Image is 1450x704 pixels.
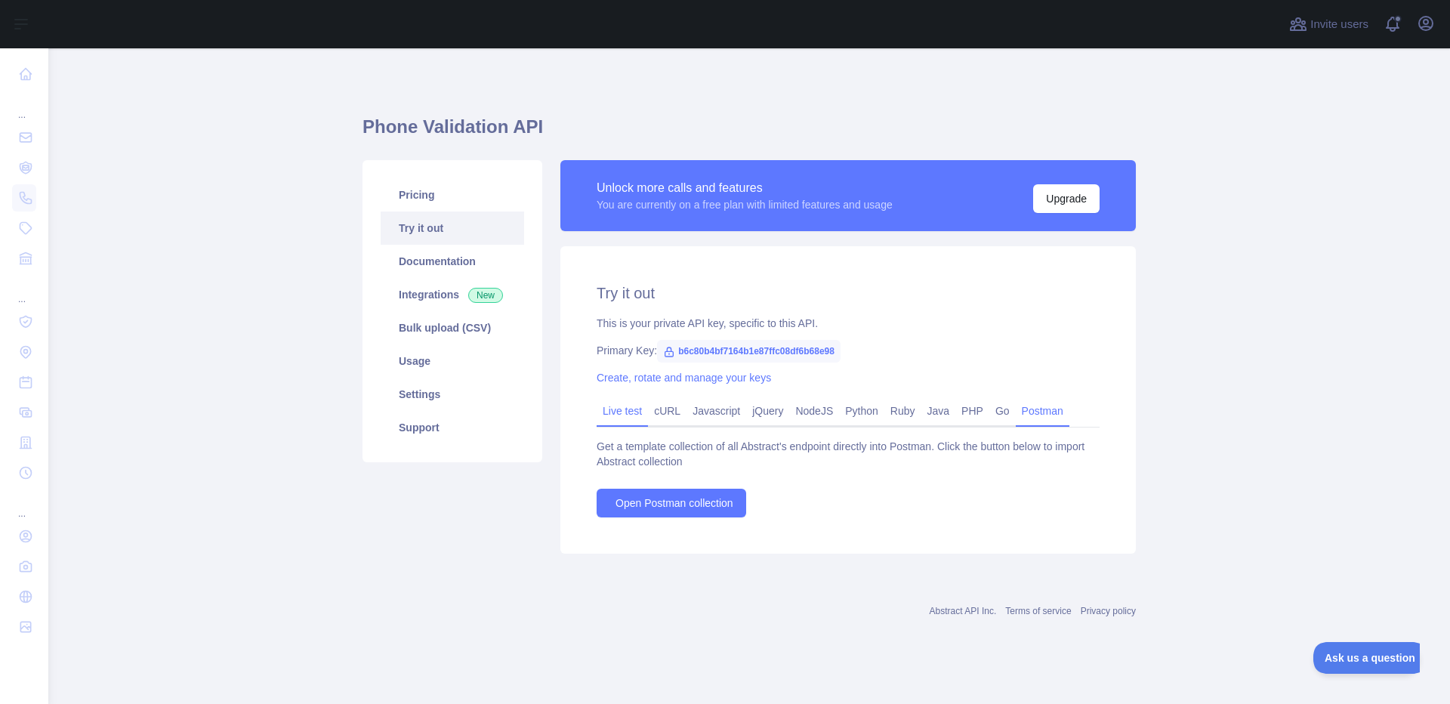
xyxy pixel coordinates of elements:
[657,340,841,363] span: b6c80b4bf7164b1e87ffc08df6b68e98
[381,378,524,411] a: Settings
[597,197,893,212] div: You are currently on a free plan with limited features and usage
[597,439,1100,469] div: Get a template collection of all Abstract's endpoint directly into Postman. Click the button belo...
[955,399,989,423] a: PHP
[597,399,648,423] a: Live test
[746,399,789,423] a: jQuery
[597,372,771,384] a: Create, rotate and manage your keys
[381,212,524,245] a: Try it out
[12,275,36,305] div: ...
[362,115,1136,151] h1: Phone Validation API
[597,179,893,197] div: Unlock more calls and features
[381,344,524,378] a: Usage
[1081,606,1136,616] a: Privacy policy
[381,245,524,278] a: Documentation
[381,411,524,444] a: Support
[615,496,733,511] span: Open Postman collection
[381,311,524,344] a: Bulk upload (CSV)
[1286,12,1371,36] button: Invite users
[381,178,524,212] a: Pricing
[597,343,1100,358] div: Primary Key:
[839,399,884,423] a: Python
[686,399,746,423] a: Javascript
[648,399,686,423] a: cURL
[597,316,1100,331] div: This is your private API key, specific to this API.
[989,399,1016,423] a: Go
[884,399,921,423] a: Ruby
[12,91,36,121] div: ...
[1033,184,1100,213] button: Upgrade
[12,489,36,520] div: ...
[381,278,524,311] a: Integrations New
[1016,399,1069,423] a: Postman
[468,288,503,303] span: New
[921,399,956,423] a: Java
[597,283,1100,304] h2: Try it out
[789,399,839,423] a: NodeJS
[930,606,997,616] a: Abstract API Inc.
[597,489,746,517] a: Open Postman collection
[1313,642,1420,674] iframe: Toggle Customer Support
[1310,16,1368,33] span: Invite users
[1005,606,1071,616] a: Terms of service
